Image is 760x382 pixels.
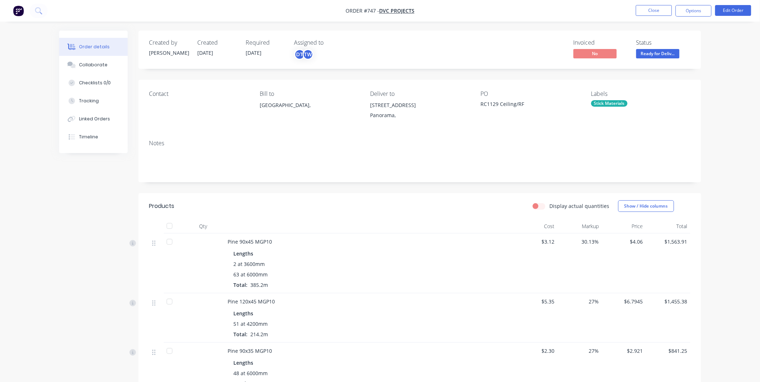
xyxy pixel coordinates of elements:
[481,100,571,110] div: RC1129 Ceiling/RF
[370,100,469,123] div: [STREET_ADDRESS]Panorama,
[370,100,469,110] div: [STREET_ADDRESS]
[370,90,469,97] div: Deliver to
[149,49,189,57] div: [PERSON_NAME]
[574,49,617,58] span: No
[149,39,189,46] div: Created by
[228,298,275,305] span: Pine 120x45 MGP10
[234,250,254,257] span: Lengths
[13,5,24,16] img: Factory
[260,90,359,97] div: Bill to
[59,74,128,92] button: Checklists 0/0
[79,62,107,68] div: Collaborate
[79,98,99,104] div: Tracking
[198,39,237,46] div: Created
[636,49,680,60] button: Ready for Deliv...
[715,5,751,16] button: Edit Order
[602,219,646,234] div: Price
[228,347,272,354] span: Pine 90x35 MGP10
[198,49,214,56] span: [DATE]
[59,128,128,146] button: Timeline
[605,347,643,355] span: $2.921
[182,219,225,234] div: Qty
[149,140,690,147] div: Notes
[79,80,111,86] div: Checklists 0/0
[605,238,643,245] span: $4.06
[514,219,558,234] div: Cost
[246,39,286,46] div: Required
[517,347,555,355] span: $2.30
[59,92,128,110] button: Tracking
[79,44,110,50] div: Order details
[149,90,248,97] div: Contact
[636,49,680,58] span: Ready for Deliv...
[59,110,128,128] button: Linked Orders
[228,238,272,245] span: Pine 90x45 MGP10
[649,298,687,305] span: $1,455.38
[294,49,305,60] div: DT
[260,100,359,123] div: [GEOGRAPHIC_DATA],
[550,202,610,210] label: Display actual quantities
[370,110,469,120] div: Panorama,
[646,219,690,234] div: Total
[481,90,580,97] div: PO
[636,5,672,16] button: Close
[79,134,98,140] div: Timeline
[649,347,687,355] span: $841.25
[561,238,599,245] span: 30.13%
[234,369,268,377] span: 48 at 6000mm
[517,298,555,305] span: $5.35
[149,202,175,210] div: Products
[59,38,128,56] button: Order details
[79,116,110,122] div: Linked Orders
[303,49,313,60] div: TW
[561,347,599,355] span: 27%
[234,359,254,367] span: Lengths
[676,5,712,17] button: Options
[558,219,602,234] div: Markup
[636,39,690,46] div: Status
[248,281,271,288] span: 385.2m
[294,49,313,60] button: DTTW
[346,8,379,14] span: Order #747 -
[248,331,271,338] span: 214.2m
[234,310,254,317] span: Lengths
[234,331,248,338] span: Total:
[234,281,248,288] span: Total:
[574,39,628,46] div: Invoiced
[591,100,628,107] div: Stick Materials
[605,298,643,305] span: $6.7945
[234,320,268,328] span: 51 at 4200mm
[561,298,599,305] span: 27%
[649,238,687,245] span: $1,563.91
[260,100,359,110] div: [GEOGRAPHIC_DATA],
[591,90,690,97] div: Labels
[379,8,414,14] a: DVC Projects
[517,238,555,245] span: $3.12
[246,49,262,56] span: [DATE]
[234,260,265,268] span: 2 at 3600mm
[294,39,366,46] div: Assigned to
[234,271,268,278] span: 63 at 6000mm
[59,56,128,74] button: Collaborate
[618,200,674,212] button: Show / Hide columns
